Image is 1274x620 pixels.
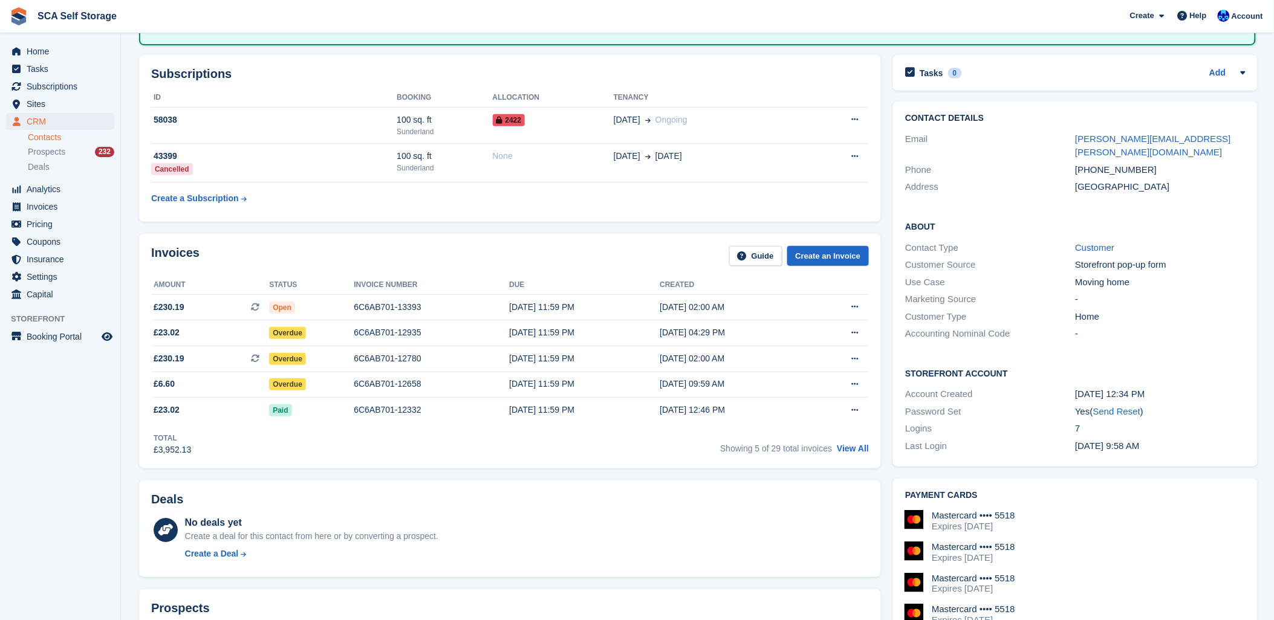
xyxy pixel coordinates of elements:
[28,146,114,158] a: Prospects 232
[1075,276,1245,289] div: Moving home
[905,510,924,529] img: Mastercard Logo
[154,404,180,416] span: £23.02
[354,378,509,390] div: 6C6AB701-12658
[660,352,810,365] div: [DATE] 02:00 AM
[905,405,1075,419] div: Password Set
[509,276,660,295] th: Due
[154,326,180,339] span: £23.02
[660,301,810,314] div: [DATE] 02:00 AM
[932,521,1015,532] div: Expires [DATE]
[509,326,660,339] div: [DATE] 11:59 PM
[6,233,114,250] a: menu
[932,552,1015,563] div: Expires [DATE]
[660,378,810,390] div: [DATE] 09:59 AM
[33,6,122,26] a: SCA Self Storage
[27,216,99,233] span: Pricing
[905,132,1075,160] div: Email
[154,352,184,365] span: £230.19
[905,327,1075,341] div: Accounting Nominal Code
[6,328,114,345] a: menu
[354,301,509,314] div: 6C6AB701-13393
[905,258,1075,272] div: Customer Source
[269,404,291,416] span: Paid
[354,352,509,365] div: 6C6AB701-12780
[509,301,660,314] div: [DATE] 11:59 PM
[27,78,99,95] span: Subscriptions
[932,573,1015,584] div: Mastercard •••• 5518
[6,216,114,233] a: menu
[493,88,614,108] th: Allocation
[151,601,210,615] h2: Prospects
[397,163,492,173] div: Sunderland
[27,268,99,285] span: Settings
[1075,292,1245,306] div: -
[95,147,114,157] div: 232
[151,88,397,108] th: ID
[1075,310,1245,324] div: Home
[151,246,200,266] h2: Invoices
[1075,163,1245,177] div: [PHONE_NUMBER]
[905,220,1245,232] h2: About
[27,328,99,345] span: Booking Portal
[27,251,99,268] span: Insurance
[6,181,114,198] a: menu
[729,246,782,266] a: Guide
[27,286,99,303] span: Capital
[154,378,175,390] span: £6.60
[154,433,191,444] div: Total
[509,404,660,416] div: [DATE] 11:59 PM
[354,326,509,339] div: 6C6AB701-12935
[27,60,99,77] span: Tasks
[932,604,1015,615] div: Mastercard •••• 5518
[6,251,114,268] a: menu
[27,198,99,215] span: Invoices
[1075,242,1114,253] a: Customer
[10,7,28,25] img: stora-icon-8386f47178a22dfd0bd8f6a31ec36ba5ce8667c1dd55bd0f319d3a0aa187defe.svg
[509,352,660,365] div: [DATE] 11:59 PM
[28,132,114,143] a: Contacts
[932,510,1015,521] div: Mastercard •••• 5518
[493,114,525,126] span: 2422
[397,126,492,137] div: Sunderland
[185,515,438,530] div: No deals yet
[27,113,99,130] span: CRM
[1075,405,1245,419] div: Yes
[905,573,924,592] img: Mastercard Logo
[1075,422,1245,436] div: 7
[1075,180,1245,194] div: [GEOGRAPHIC_DATA]
[269,276,354,295] th: Status
[905,422,1075,436] div: Logins
[6,43,114,60] a: menu
[100,329,114,344] a: Preview store
[1090,406,1143,416] span: ( )
[1130,10,1154,22] span: Create
[27,233,99,250] span: Coupons
[660,276,810,295] th: Created
[1075,134,1231,158] a: [PERSON_NAME][EMAIL_ADDRESS][PERSON_NAME][DOMAIN_NAME]
[905,180,1075,194] div: Address
[28,146,65,158] span: Prospects
[6,286,114,303] a: menu
[905,114,1245,123] h2: Contact Details
[1093,406,1140,416] a: Send Reset
[1075,327,1245,341] div: -
[185,530,438,543] div: Create a deal for this contact from here or by converting a prospect.
[151,187,247,210] a: Create a Subscription
[354,404,509,416] div: 6C6AB701-12332
[1075,441,1139,451] time: 2025-03-10 09:58:36 UTC
[837,444,869,453] a: View All
[269,327,306,339] span: Overdue
[6,78,114,95] a: menu
[6,113,114,130] a: menu
[185,547,239,560] div: Create a Deal
[932,583,1015,594] div: Expires [DATE]
[905,310,1075,324] div: Customer Type
[905,292,1075,306] div: Marketing Source
[948,68,962,79] div: 0
[1209,66,1226,80] a: Add
[1075,258,1245,272] div: Storefront pop-up form
[6,60,114,77] a: menu
[354,276,509,295] th: Invoice number
[655,115,687,124] span: Ongoing
[655,150,682,163] span: [DATE]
